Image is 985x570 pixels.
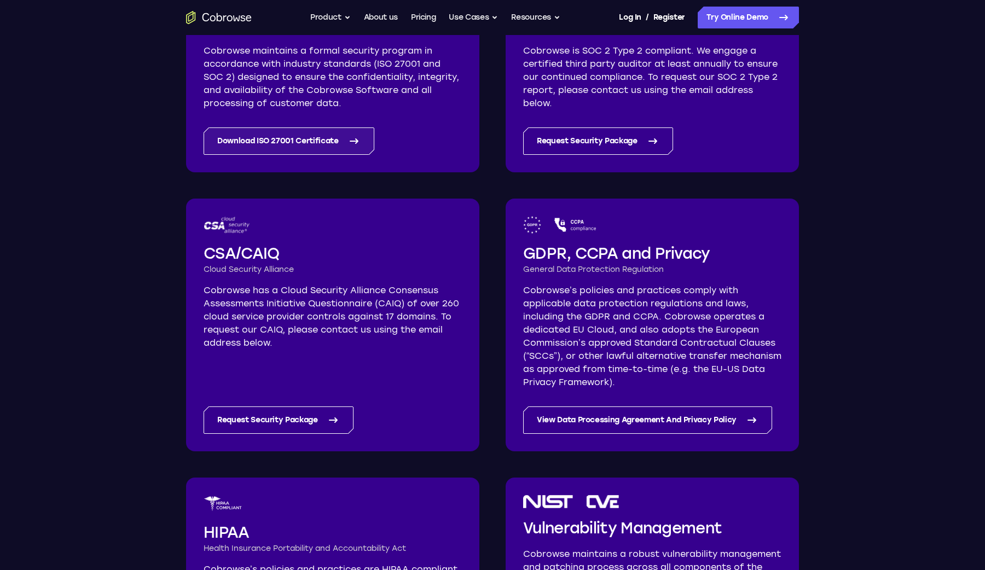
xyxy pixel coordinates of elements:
button: Resources [511,7,560,28]
h3: General Data Protection Regulation [523,264,781,275]
h3: Health Insurance Portability and Accountability Act [204,543,462,554]
a: Try Online Demo [698,7,799,28]
img: CCPA logo [554,216,596,234]
h2: CSA/CAIQ [204,242,462,264]
a: Pricing [411,7,436,28]
h2: GDPR, CCPA and Privacy [523,242,781,264]
img: GDPR logo [523,216,541,234]
a: Register [653,7,685,28]
button: Use Cases [449,7,498,28]
h2: HIPAA [204,521,462,543]
img: NIST logo [523,495,573,508]
p: Cobrowse’s policies and practices comply with applicable data protection regulations and laws, in... [523,284,781,389]
p: Cobrowse is SOC 2 Type 2 compliant. We engage a certified third party auditor at least annually t... [523,44,781,110]
a: Download ISO 27001 Certificate [204,127,374,155]
a: View Data Processing Agreement And Privacy Policy [523,406,772,434]
button: Product [310,7,351,28]
img: CVE logo [586,495,619,508]
h3: Cloud Security Alliance [204,264,462,275]
p: Cobrowse has a Cloud Security Alliance Consensus Assessments Initiative Questionnaire (CAIQ) of o... [204,284,462,350]
img: HIPAA logo [204,495,242,513]
a: Go to the home page [186,11,252,24]
p: Cobrowse maintains a formal security program in accordance with industry standards (ISO 27001 and... [204,44,462,110]
h2: Vulnerability Management [523,517,781,539]
a: About us [364,7,398,28]
a: Request Security Package [523,127,673,155]
span: / [646,11,649,24]
a: Log In [619,7,641,28]
a: Request Security Package [204,406,354,434]
img: CSA logo [204,216,250,234]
